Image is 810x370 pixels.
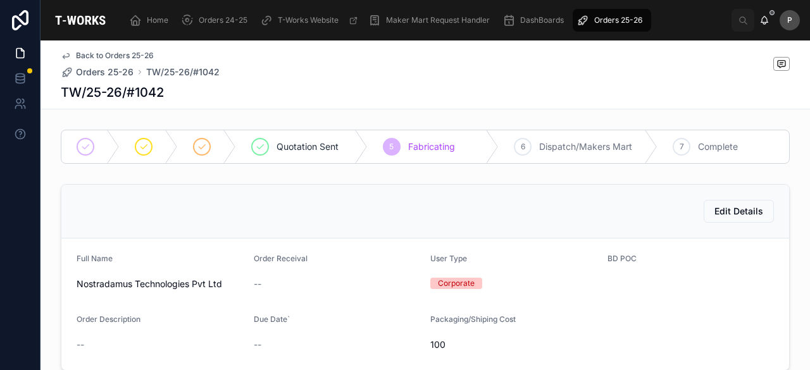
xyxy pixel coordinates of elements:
span: Orders 24-25 [199,15,247,25]
span: Order Receival [254,254,308,263]
button: Edit Details [704,200,774,223]
a: Home [125,9,177,32]
span: Packaging/Shiping Cost [430,314,516,324]
span: -- [254,278,261,290]
span: Due Date` [254,314,290,324]
span: Order Description [77,314,140,324]
span: Maker Mart Request Handler [386,15,490,25]
span: Home [147,15,168,25]
div: Corporate [438,278,475,289]
a: Orders 24-25 [177,9,256,32]
span: 7 [680,142,684,152]
span: T-Works Website [278,15,339,25]
h1: TW/25-26/#1042 [61,83,164,101]
span: BD POC [607,254,637,263]
span: 5 [389,142,394,152]
span: -- [254,338,261,351]
span: Orders 25-26 [594,15,642,25]
span: Edit Details [714,205,763,218]
a: Orders 25-26 [573,9,651,32]
span: P [787,15,792,25]
span: Full Name [77,254,113,263]
span: 6 [521,142,525,152]
a: T-Works Website [256,9,364,32]
span: Nostradamus Technologies Pvt Ltd [77,278,244,290]
div: scrollable content [120,6,732,34]
span: Quotation Sent [277,140,339,153]
span: -- [77,338,84,351]
span: DashBoards [520,15,564,25]
span: User Type [430,254,467,263]
a: TW/25-26/#1042 [146,66,220,78]
span: Fabricating [408,140,455,153]
span: Back to Orders 25-26 [76,51,154,61]
img: App logo [51,10,110,30]
span: 100 [430,338,597,351]
span: Complete [698,140,738,153]
a: Back to Orders 25-26 [61,51,154,61]
a: Orders 25-26 [61,66,134,78]
a: DashBoards [499,9,573,32]
span: Orders 25-26 [76,66,134,78]
span: Dispatch/Makers Mart [539,140,632,153]
a: Maker Mart Request Handler [364,9,499,32]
